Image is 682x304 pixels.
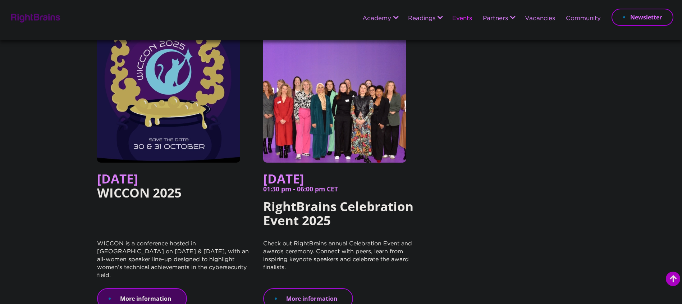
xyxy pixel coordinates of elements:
[263,172,418,186] span: [DATE]
[612,9,673,26] a: Newsletter
[263,240,418,288] p: Check out RightBrains annual Celebration Event and awards ceremony. Connect with peers, learn fro...
[263,186,418,199] span: 01:30 pm - 06:00 pm CET
[362,15,391,22] a: Academy
[97,240,252,288] p: WICCON is a conference hosted in [GEOGRAPHIC_DATA] on [DATE] & [DATE], with an all-women speaker ...
[263,172,418,240] h5: RightBrains Celebration Event 2025
[408,15,435,22] a: Readings
[97,172,252,240] h5: WICCON 2025
[566,15,601,22] a: Community
[483,15,508,22] a: Partners
[525,15,555,22] a: Vacancies
[97,172,252,186] span: [DATE]
[9,12,61,23] img: Rightbrains
[452,15,472,22] a: Events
